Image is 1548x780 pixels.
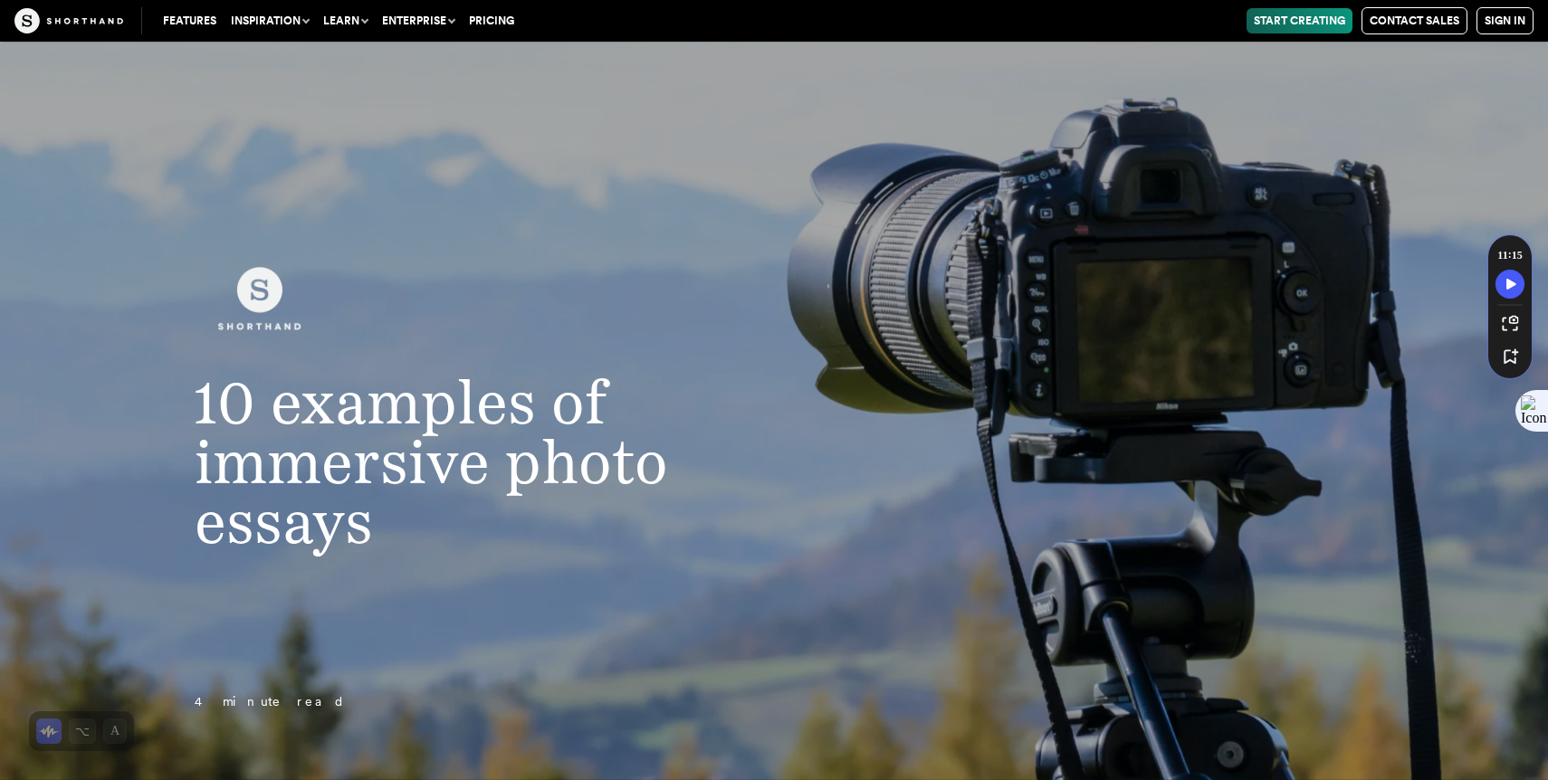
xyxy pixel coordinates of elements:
img: The Craft [14,8,123,33]
p: 4 minute read [158,691,876,713]
a: Pricing [462,8,521,33]
h1: 10 examples of immersive photo essays [158,373,876,552]
a: Features [156,8,224,33]
button: Enterprise [375,8,462,33]
button: Learn [316,8,375,33]
a: Sign in [1476,7,1534,34]
a: Contact Sales [1362,7,1467,34]
a: Start Creating [1247,8,1352,33]
button: Inspiration [224,8,316,33]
